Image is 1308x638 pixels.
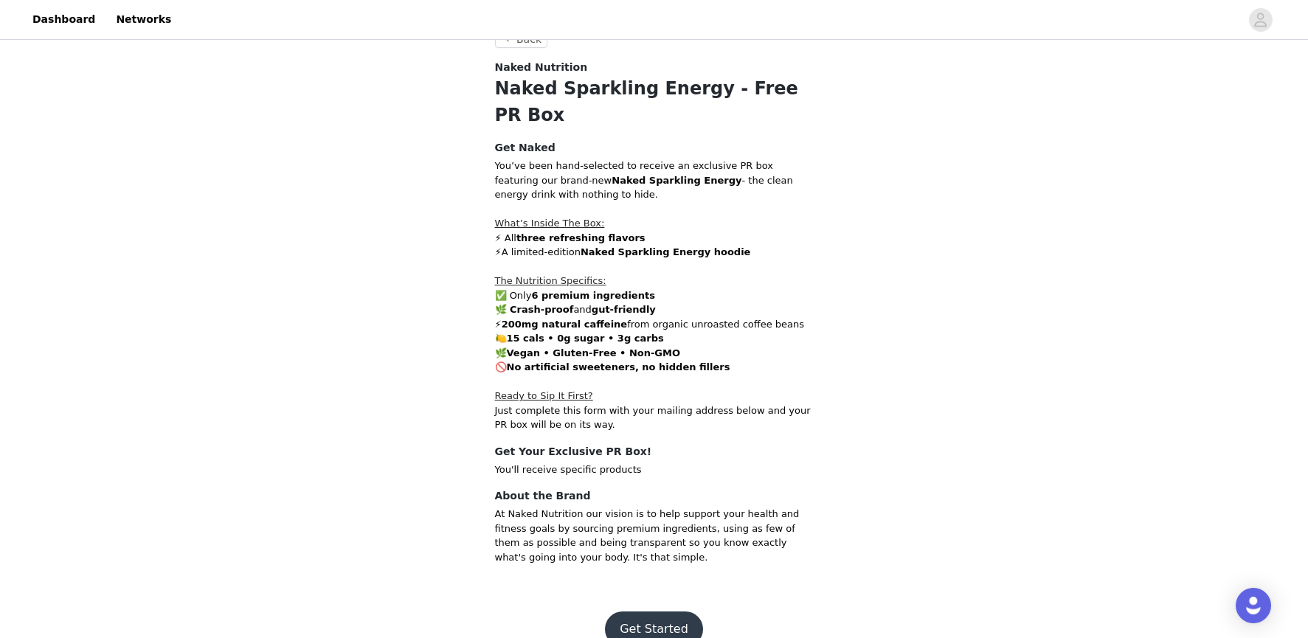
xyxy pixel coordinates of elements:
strong: 15 cals • 0g sugar • 3g carbs [507,333,664,344]
h4: Get Naked [495,140,814,156]
p: ✅ Only [495,288,814,303]
p: A limited-edition [495,245,814,260]
span: The Nutrition Specifics: [495,275,606,286]
strong: Vegan • Gluten-Free • Non-GMO [507,347,681,358]
strong: three refreshing flavors [516,232,646,243]
p: You’ve been hand-selected to receive an exclusive PR box featuring our brand-new - the clean ener... [495,159,814,202]
div: avatar [1253,8,1267,32]
p: Just complete this form with your mailing address below and your PR box will be on its way. [495,403,814,432]
strong: No artificial sweeteners, no hidden fillers [507,361,730,372]
h1: Naked Sparkling Energy - Free PR Box [495,75,814,128]
p: At Naked Nutrition our vision is to help support your health and fitness goals by sourcing premiu... [495,507,814,564]
strong: Naked Sparkling Energy [612,175,741,186]
strong: ⚡ [495,246,502,257]
p: ⚡ from organic unroasted coffee beans [495,317,814,332]
p: and [495,302,814,317]
p: 🌿 [495,346,814,361]
strong: 6 premium ingredients [531,290,654,301]
span: What’s Inside The Box: [495,218,605,229]
a: Dashboard [24,3,104,36]
strong: 200mg natural caffeine [502,319,628,330]
h4: About the Brand [495,488,814,504]
a: Networks [107,3,180,36]
strong: gut-friendly [592,304,656,315]
div: Open Intercom Messenger [1236,588,1271,623]
p: 🚫 [495,360,814,375]
strong: 🌿 Crash-proof [495,304,574,315]
span: Ready to Sip It First? [495,390,593,401]
p: You'll receive specific products [495,462,814,477]
p: 🍋 [495,331,814,346]
strong: Naked Sparkling Energy hoodie [581,246,750,257]
h4: Get Your Exclusive PR Box! [495,444,814,460]
p: ⚡ All [495,231,814,246]
span: Naked Nutrition [495,60,588,75]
